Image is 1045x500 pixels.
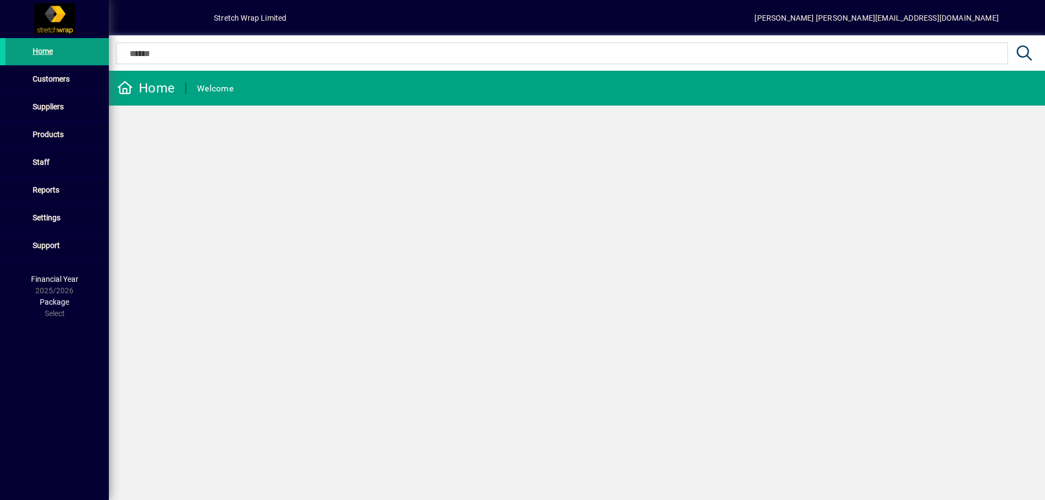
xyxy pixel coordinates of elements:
[33,158,50,166] span: Staff
[5,205,109,232] a: Settings
[33,102,64,111] span: Suppliers
[33,186,59,194] span: Reports
[5,94,109,121] a: Suppliers
[144,8,179,28] button: Add
[1010,2,1031,38] a: Knowledge Base
[31,275,78,283] span: Financial Year
[33,241,60,250] span: Support
[5,232,109,260] a: Support
[5,149,109,176] a: Staff
[754,9,999,27] div: [PERSON_NAME] [PERSON_NAME][EMAIL_ADDRESS][DOMAIN_NAME]
[33,130,64,139] span: Products
[33,213,60,222] span: Settings
[5,121,109,149] a: Products
[5,177,109,204] a: Reports
[179,8,214,28] button: Profile
[5,66,109,93] a: Customers
[214,9,287,27] div: Stretch Wrap Limited
[33,47,53,55] span: Home
[40,298,69,306] span: Package
[33,75,70,83] span: Customers
[197,80,233,97] div: Welcome
[117,79,175,97] div: Home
